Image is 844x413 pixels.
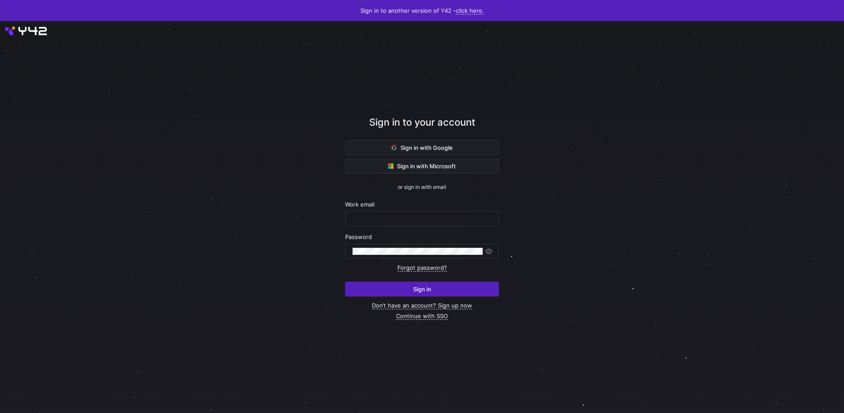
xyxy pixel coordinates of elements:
[398,184,446,190] span: or sign in with email
[345,140,499,155] button: Sign in with Google
[396,312,448,320] a: Continue with SSO
[345,159,499,174] button: Sign in with Microsoft
[345,115,499,140] div: Sign in to your account
[397,264,447,272] a: Forgot password?
[345,282,499,297] button: Sign in
[345,201,375,208] span: Work email
[345,233,372,240] span: Password
[456,7,484,14] a: click here.
[392,144,453,151] span: Sign in with Google
[413,286,431,293] span: Sign in
[372,302,472,309] a: Don’t have an account? Sign up now
[388,163,456,170] span: Sign in with Microsoft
